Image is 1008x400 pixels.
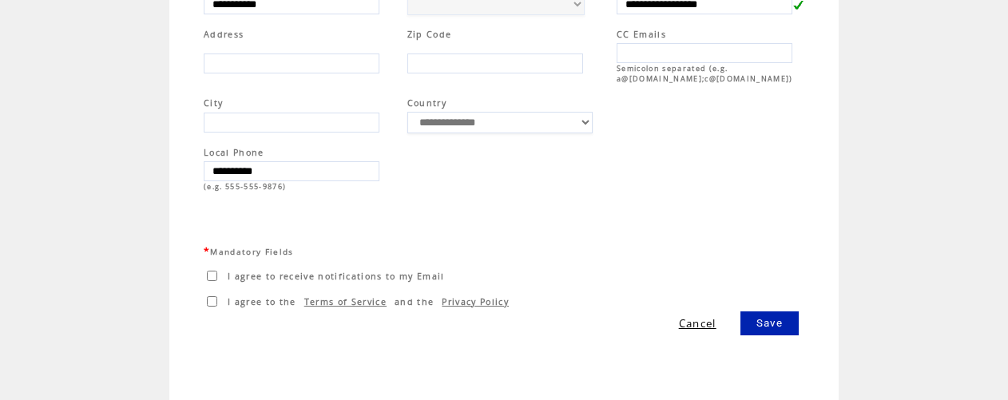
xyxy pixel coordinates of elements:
a: Terms of Service [304,296,387,307]
span: Mandatory Fields [210,246,293,257]
span: Address [204,29,244,40]
span: City [204,97,223,109]
span: Country [407,97,446,109]
span: I agree to the [228,296,296,307]
span: Semicolon separated (e.g. a@[DOMAIN_NAME];c@[DOMAIN_NAME]) [617,63,793,84]
a: Privacy Policy [442,296,509,307]
a: Cancel [679,316,716,331]
span: Zip Code [407,29,452,40]
span: Local Phone [204,147,264,158]
span: CC Emails [617,29,666,40]
a: Save [740,311,799,335]
span: I agree to receive notifications to my Email [228,271,445,282]
span: (e.g. 555-555-9876) [204,181,286,192]
span: and the [395,296,434,307]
